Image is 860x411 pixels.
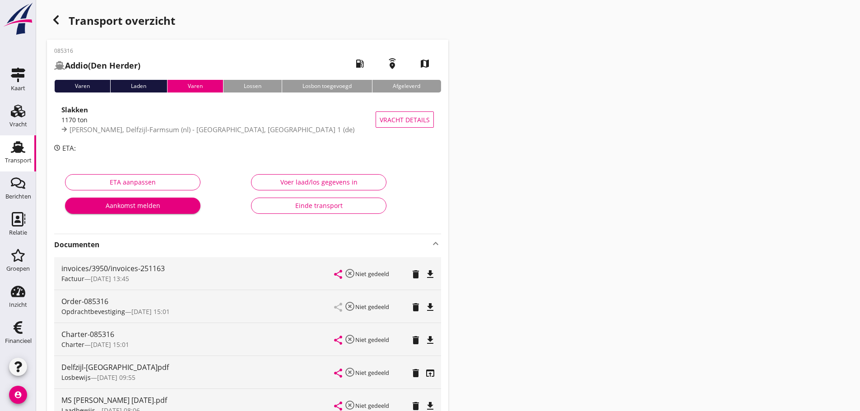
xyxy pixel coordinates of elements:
div: Transport [5,157,32,163]
i: highlight_off [344,268,355,279]
span: [DATE] 09:55 [97,373,135,382]
span: Factuur [61,274,84,283]
i: highlight_off [344,400,355,411]
small: Niet gedeeld [355,303,389,311]
div: Voer laad/los gegevens in [259,177,379,187]
i: delete [410,335,421,346]
div: Laden [110,80,167,92]
div: Varen [54,80,110,92]
i: local_gas_station [347,51,372,76]
i: delete [410,269,421,280]
div: Delfzijl-[GEOGRAPHIC_DATA]pdf [61,362,335,373]
div: Order-085316 [61,296,335,307]
div: — [61,340,335,349]
i: highlight_off [344,367,355,378]
i: share [333,368,344,379]
span: [DATE] 13:45 [91,274,129,283]
i: account_circle [9,386,27,404]
div: 1170 ton [61,115,376,125]
i: keyboard_arrow_up [430,238,441,249]
div: — [61,373,335,382]
i: share [333,335,344,346]
i: share [333,269,344,280]
span: Charter [61,340,84,349]
strong: Slakken [61,105,88,114]
div: Relatie [9,230,27,236]
div: Transport overzicht [47,11,448,32]
span: [DATE] 15:01 [131,307,170,316]
img: logo-small.a267ee39.svg [2,2,34,36]
small: Niet gedeeld [355,402,389,410]
div: ETA aanpassen [73,177,193,187]
p: 085316 [54,47,140,55]
div: Afgeleverd [372,80,441,92]
div: Lossen [223,80,282,92]
i: highlight_off [344,334,355,345]
span: Losbewijs [61,373,91,382]
div: Inzicht [9,302,27,308]
i: open_in_browser [425,368,436,379]
div: Losbon toegevoegd [282,80,372,92]
div: MS [PERSON_NAME] [DATE].pdf [61,395,335,406]
i: file_download [425,302,436,313]
span: Opdrachtbevestiging [61,307,125,316]
span: [DATE] 15:01 [91,340,129,349]
i: map [412,51,437,76]
div: invoices/3950/invoices-251163 [61,263,335,274]
strong: Documenten [54,240,430,250]
div: — [61,307,335,316]
i: file_download [425,269,436,280]
h2: (Den Herder) [54,60,140,72]
strong: Addio [65,60,88,71]
i: delete [410,302,421,313]
div: Aankomst melden [72,201,193,210]
small: Niet gedeeld [355,336,389,344]
span: [PERSON_NAME], Delfzijl-Farmsum (nl) - [GEOGRAPHIC_DATA], [GEOGRAPHIC_DATA] 1 (de) [70,125,354,134]
small: Niet gedeeld [355,270,389,278]
div: Financieel [5,338,32,344]
div: Kaart [11,85,25,91]
i: highlight_off [344,301,355,312]
div: Berichten [5,194,31,199]
button: Vracht details [376,111,434,128]
div: Vracht [9,121,27,127]
div: Einde transport [259,201,379,210]
button: ETA aanpassen [65,174,200,190]
span: ETA: [62,143,76,152]
div: Varen [167,80,223,92]
a: Slakken1170 ton[PERSON_NAME], Delfzijl-Farmsum (nl) - [GEOGRAPHIC_DATA], [GEOGRAPHIC_DATA] 1 (de)... [54,100,441,139]
div: — [61,274,335,283]
button: Einde transport [251,198,386,214]
button: Voer laad/los gegevens in [251,174,386,190]
div: Charter-085316 [61,329,335,340]
i: delete [410,368,421,379]
button: Aankomst melden [65,198,200,214]
div: Groepen [6,266,30,272]
i: emergency_share [380,51,405,76]
i: file_download [425,335,436,346]
small: Niet gedeeld [355,369,389,377]
span: Vracht details [380,115,430,125]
